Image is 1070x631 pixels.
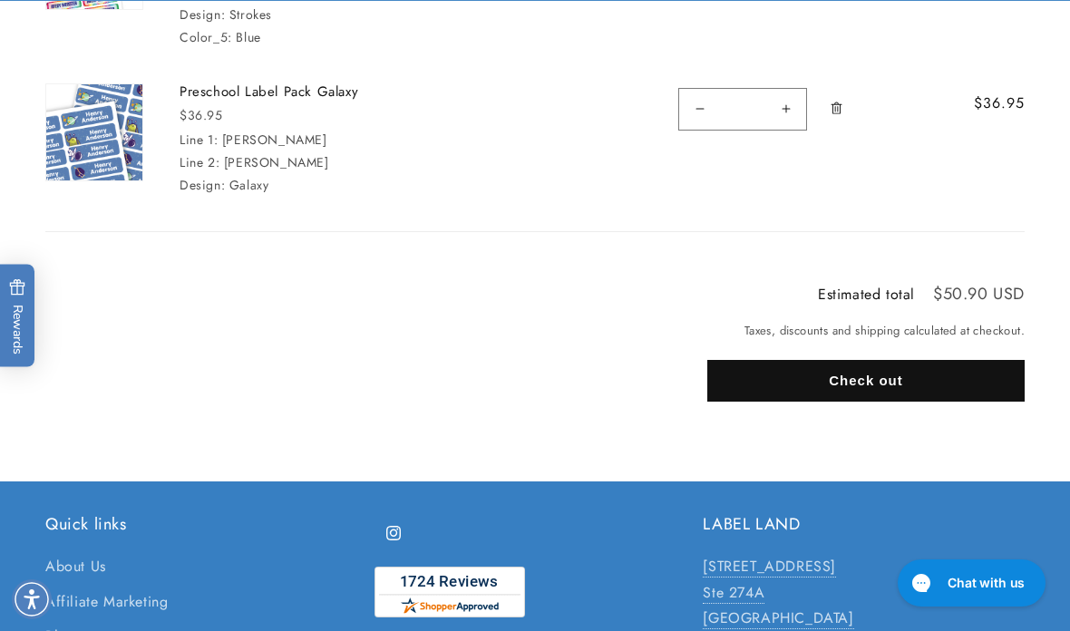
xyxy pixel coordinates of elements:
[180,153,219,171] dt: Line 2:
[821,83,852,134] a: Remove Preschool Label Pack Galaxy
[889,553,1052,613] iframe: Gorgias live chat messenger
[46,84,142,180] img: Preschool Label Pack Galaxy - Label Land
[703,514,1025,535] h2: LABEL LAND
[45,554,106,585] a: About Us
[180,28,232,46] dt: Color_5:
[45,514,367,535] h2: Quick links
[933,286,1025,302] p: $50.90 USD
[180,176,225,194] dt: Design:
[950,92,1025,114] span: $36.95
[818,287,915,302] h2: Estimated total
[222,131,327,149] dd: [PERSON_NAME]
[180,106,452,125] div: $36.95
[180,83,452,102] a: Preschool Label Pack Galaxy
[236,28,260,46] dd: Blue
[720,88,765,131] input: Quantity for Preschool Label Pack Galaxy
[374,567,525,626] a: shopperapproved.com
[224,153,329,171] dd: [PERSON_NAME]
[229,176,269,194] dd: Galaxy
[707,322,1025,340] small: Taxes, discounts and shipping calculated at checkout.
[45,47,143,196] a: cart
[180,5,225,24] dt: Design:
[229,5,272,24] dd: Strokes
[707,360,1025,402] button: Check out
[9,279,26,354] span: Rewards
[12,579,52,619] div: Accessibility Menu
[180,131,218,149] dt: Line 1:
